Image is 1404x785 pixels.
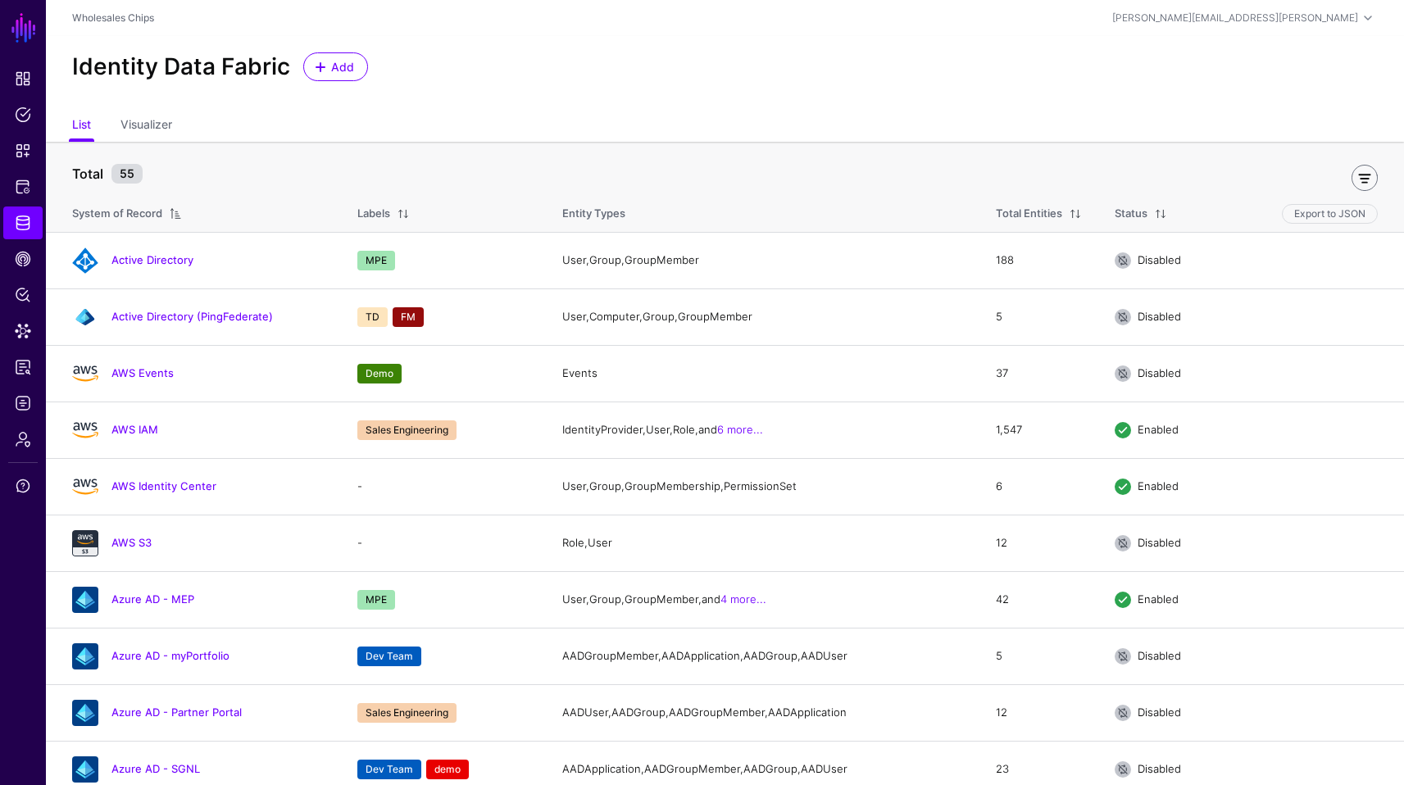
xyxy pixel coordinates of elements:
[72,361,98,387] img: svg+xml;base64,PD94bWwgdmVyc2lvbj0iMS4wIiBlbmNvZGluZz0idXRmLTgiPz4KPCEtLSBHZW5lcmF0b3I6IEFkb2JlIE...
[72,11,154,24] a: Wholesales Chips
[357,590,395,610] span: MPE
[393,307,424,327] span: FM
[303,52,368,81] a: Add
[426,760,469,779] span: demo
[72,247,98,274] img: svg+xml;base64,PHN2ZyB4bWxucz0iaHR0cDovL3d3dy53My5vcmcvMjAwMC9zdmciIHhtbG5zOnhsaW5rPSJodHRwOi8vd3...
[111,762,200,775] a: Azure AD - SGNL
[341,458,546,515] td: -
[3,62,43,95] a: Dashboard
[979,571,1098,628] td: 42
[3,170,43,203] a: Protected Systems
[979,402,1098,458] td: 1,547
[1112,11,1358,25] div: [PERSON_NAME][EMAIL_ADDRESS][PERSON_NAME]
[3,315,43,347] a: Data Lens
[996,206,1062,222] div: Total Entities
[3,351,43,383] a: Reports
[15,107,31,123] span: Policies
[979,288,1098,345] td: 5
[357,206,390,222] div: Labels
[979,684,1098,741] td: 12
[72,304,98,330] img: svg+xml;base64,PHN2ZyB3aWR0aD0iNjQiIGhlaWdodD0iNjQiIHZpZXdCb3g9IjAgMCA2NCA2NCIgZmlsbD0ibm9uZSIgeG...
[15,431,31,447] span: Admin
[10,10,38,46] a: SGNL
[1138,592,1179,606] span: Enabled
[720,592,766,606] a: 4 more...
[979,515,1098,571] td: 12
[1138,423,1179,436] span: Enabled
[3,206,43,239] a: Identity Data Fabric
[3,387,43,420] a: Logs
[357,364,402,383] span: Demo
[111,592,194,606] a: Azure AD - MEP
[546,684,979,741] td: AADUser, AADGroup, AADGroupMember, AADApplication
[3,98,43,131] a: Policies
[72,111,91,142] a: List
[546,515,979,571] td: Role, User
[329,58,357,75] span: Add
[72,587,98,613] img: svg+xml;base64,PHN2ZyB3aWR0aD0iNjQiIGhlaWdodD0iNjQiIHZpZXdCb3g9IjAgMCA2NCA2NCIgZmlsbD0ibm9uZSIgeG...
[1138,310,1181,323] span: Disabled
[357,251,395,270] span: MPE
[72,756,98,783] img: svg+xml;base64,PHN2ZyB3aWR0aD0iNjQiIGhlaWdodD0iNjQiIHZpZXdCb3g9IjAgMCA2NCA2NCIgZmlsbD0ibm9uZSIgeG...
[111,649,229,662] a: Azure AD - myPortfolio
[546,288,979,345] td: User, Computer, Group, GroupMember
[546,458,979,515] td: User, Group, GroupMembership, PermissionSet
[1138,762,1181,775] span: Disabled
[15,215,31,231] span: Identity Data Fabric
[3,243,43,275] a: CAEP Hub
[15,395,31,411] span: Logs
[979,458,1098,515] td: 6
[72,474,98,500] img: svg+xml;base64,PHN2ZyB4bWxucz0iaHR0cDovL3d3dy53My5vcmcvMjAwMC9zdmciIHhtbG5zOnhsaW5rPSJodHRwOi8vd3...
[357,760,421,779] span: Dev Team
[1138,706,1181,719] span: Disabled
[72,53,290,81] h2: Identity Data Fabric
[1138,536,1181,549] span: Disabled
[111,706,242,719] a: Azure AD - Partner Portal
[357,703,457,723] span: Sales Engineering
[1282,204,1378,224] button: Export to JSON
[15,70,31,87] span: Dashboard
[111,164,143,184] small: 55
[72,206,162,222] div: System of Record
[72,166,103,182] strong: Total
[357,420,457,440] span: Sales Engineering
[15,143,31,159] span: Snippets
[15,179,31,195] span: Protected Systems
[72,530,98,556] img: svg+xml;base64,PHN2ZyB3aWR0aD0iNjQiIGhlaWdodD0iNjQiIHZpZXdCb3g9IjAgMCA2NCA2NCIgZmlsbD0ibm9uZSIgeG...
[717,423,763,436] a: 6 more...
[15,287,31,303] span: Policy Lens
[1138,649,1181,662] span: Disabled
[546,402,979,458] td: IdentityProvider, User, Role, and
[111,479,216,492] a: AWS Identity Center
[15,359,31,375] span: Reports
[357,647,421,666] span: Dev Team
[15,323,31,339] span: Data Lens
[979,628,1098,684] td: 5
[3,134,43,167] a: Snippets
[1138,479,1179,492] span: Enabled
[3,423,43,456] a: Admin
[72,643,98,669] img: svg+xml;base64,PHN2ZyB3aWR0aD0iNjQiIGhlaWdodD0iNjQiIHZpZXdCb3g9IjAgMCA2NCA2NCIgZmlsbD0ibm9uZSIgeG...
[72,417,98,443] img: svg+xml;base64,PHN2ZyB4bWxucz0iaHR0cDovL3d3dy53My5vcmcvMjAwMC9zdmciIHhtbG5zOnhsaW5rPSJodHRwOi8vd3...
[546,571,979,628] td: User, Group, GroupMember, and
[120,111,172,142] a: Visualizer
[546,345,979,402] td: Events
[111,253,193,266] a: Active Directory
[1115,206,1147,222] div: Status
[15,478,31,494] span: Support
[111,366,174,379] a: AWS Events
[111,310,273,323] a: Active Directory (PingFederate)
[562,206,625,220] span: Entity Types
[111,423,158,436] a: AWS IAM
[111,536,152,549] a: AWS S3
[1138,366,1181,379] span: Disabled
[979,232,1098,288] td: 188
[341,515,546,571] td: -
[979,345,1098,402] td: 37
[15,251,31,267] span: CAEP Hub
[3,279,43,311] a: Policy Lens
[357,307,388,327] span: TD
[1138,253,1181,266] span: Disabled
[546,628,979,684] td: AADGroupMember, AADApplication, AADGroup, AADUser
[546,232,979,288] td: User, Group, GroupMember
